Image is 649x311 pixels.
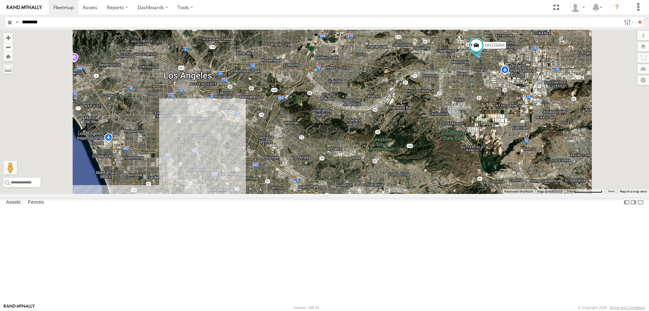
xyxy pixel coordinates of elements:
[537,190,563,193] span: Map data ©2025
[638,75,649,85] label: Map Settings
[3,52,13,61] button: Zoom Home
[565,189,604,194] button: Map Scale: 5 km per 79 pixels
[609,306,645,310] a: Terms and Conditions
[3,161,17,174] button: Drag Pegman onto the map to open Street View
[620,190,647,193] a: Report a map error
[3,33,13,42] button: Zoom in
[621,17,636,27] label: Search Filter Options
[504,189,533,194] button: Keyboard shortcuts
[3,42,13,52] button: Zoom out
[630,198,637,207] label: Dock Summary Table to the Right
[3,64,13,74] label: Measure
[567,190,574,193] span: 5 km
[623,198,630,207] label: Dock Summary Table to the Left
[568,2,587,13] div: Zulema McIntosch
[485,43,505,48] span: NHZ26898
[7,5,42,10] img: rand-logo.svg
[578,306,645,310] div: © Copyright 2025 -
[608,190,615,193] a: Terms
[637,198,644,207] label: Hide Summary Table
[3,198,24,207] label: Assets
[611,2,622,13] i: ?
[14,17,20,27] label: Search Query
[4,304,35,311] a: Visit our Website
[294,306,319,310] div: Version: 305.01
[25,198,47,207] label: Fences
